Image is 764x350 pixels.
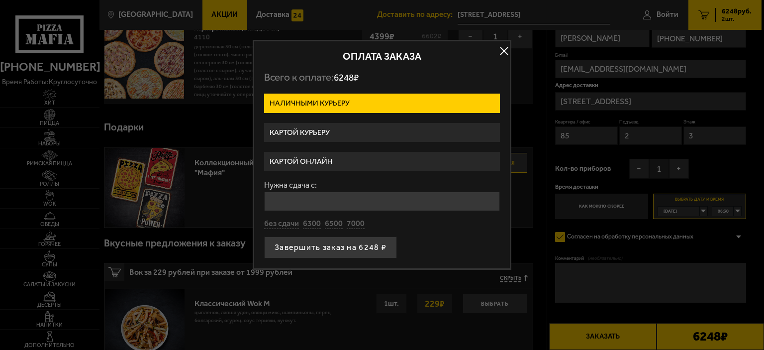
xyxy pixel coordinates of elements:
[264,181,500,189] label: Нужна сдача с:
[264,51,500,61] h2: Оплата заказа
[264,236,397,258] button: Завершить заказ на 6248 ₽
[334,72,359,83] span: 6248 ₽
[303,219,321,230] button: 6300
[264,94,500,113] label: Наличными курьеру
[264,71,500,84] p: Всего к оплате:
[347,219,365,230] button: 7000
[264,219,299,230] button: без сдачи
[264,123,500,142] label: Картой курьеру
[264,152,500,171] label: Картой онлайн
[325,219,343,230] button: 6500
